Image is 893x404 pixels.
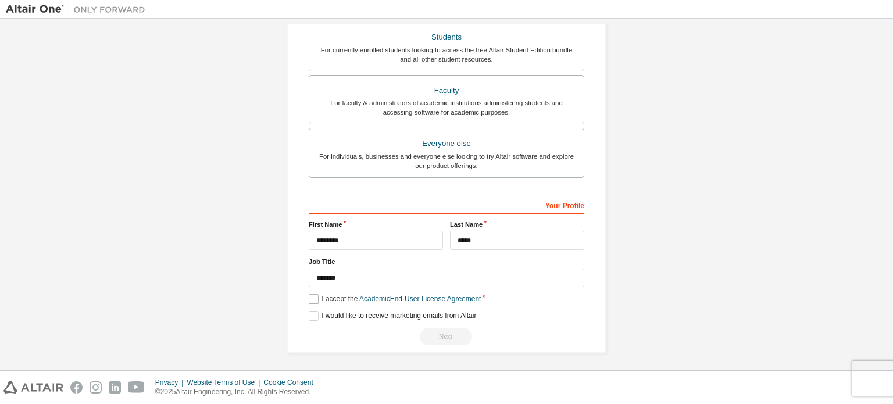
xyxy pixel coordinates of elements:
[109,381,121,394] img: linkedin.svg
[90,381,102,394] img: instagram.svg
[316,45,577,64] div: For currently enrolled students looking to access the free Altair Student Edition bundle and all ...
[3,381,63,394] img: altair_logo.svg
[359,295,481,303] a: Academic End-User License Agreement
[70,381,83,394] img: facebook.svg
[309,257,584,266] label: Job Title
[128,381,145,394] img: youtube.svg
[316,98,577,117] div: For faculty & administrators of academic institutions administering students and accessing softwa...
[450,220,584,229] label: Last Name
[187,378,263,387] div: Website Terms of Use
[263,378,320,387] div: Cookie Consent
[309,311,476,321] label: I would like to receive marketing emails from Altair
[316,83,577,99] div: Faculty
[316,29,577,45] div: Students
[309,328,584,345] div: Read and acccept EULA to continue
[309,294,481,304] label: I accept the
[155,387,320,397] p: © 2025 Altair Engineering, Inc. All Rights Reserved.
[309,195,584,214] div: Your Profile
[316,152,577,170] div: For individuals, businesses and everyone else looking to try Altair software and explore our prod...
[6,3,151,15] img: Altair One
[316,135,577,152] div: Everyone else
[309,220,443,229] label: First Name
[155,378,187,387] div: Privacy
